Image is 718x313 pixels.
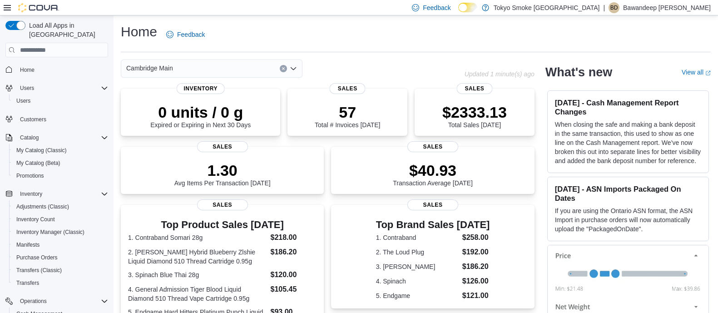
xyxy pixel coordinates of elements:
[177,30,205,39] span: Feedback
[376,262,459,271] dt: 3. [PERSON_NAME]
[462,276,490,287] dd: $126.00
[121,23,157,41] h1: Home
[128,285,267,303] dt: 4. General Admission Tiger Blood Liquid Diamond 510 Thread Vape Cartridge 0.95g
[458,3,477,12] input: Dark Mode
[9,144,112,157] button: My Catalog (Classic)
[442,103,507,129] div: Total Sales [DATE]
[9,251,112,264] button: Purchase Orders
[682,69,711,76] a: View allExternal link
[9,200,112,213] button: Adjustments (Classic)
[176,83,225,94] span: Inventory
[16,229,84,236] span: Inventory Manager (Classic)
[462,247,490,258] dd: $192.00
[150,103,251,121] p: 0 units / 0 g
[9,169,112,182] button: Promotions
[423,3,451,12] span: Feedback
[163,25,208,44] a: Feedback
[13,95,108,106] span: Users
[16,65,38,75] a: Home
[20,190,42,198] span: Inventory
[16,97,30,104] span: Users
[126,63,173,74] span: Cambridge Main
[315,103,380,121] p: 57
[2,82,112,94] button: Users
[13,201,73,212] a: Adjustments (Classic)
[9,94,112,107] button: Users
[407,199,458,210] span: Sales
[13,214,59,225] a: Inventory Count
[2,188,112,200] button: Inventory
[13,95,34,106] a: Users
[20,116,46,123] span: Customers
[271,232,317,243] dd: $218.00
[16,279,39,287] span: Transfers
[393,161,473,187] div: Transaction Average [DATE]
[9,277,112,289] button: Transfers
[16,189,46,199] button: Inventory
[462,261,490,272] dd: $186.20
[174,161,271,179] p: 1.30
[16,83,38,94] button: Users
[128,233,267,242] dt: 1. Contraband Somari 28g
[13,239,43,250] a: Manifests
[16,114,108,125] span: Customers
[13,145,70,156] a: My Catalog (Classic)
[16,132,108,143] span: Catalog
[13,145,108,156] span: My Catalog (Classic)
[9,213,112,226] button: Inventory Count
[197,141,248,152] span: Sales
[13,252,61,263] a: Purchase Orders
[555,184,701,203] h3: [DATE] - ASN Imports Packaged On Dates
[16,64,108,75] span: Home
[16,147,67,154] span: My Catalog (Classic)
[13,170,108,181] span: Promotions
[16,296,108,307] span: Operations
[13,201,108,212] span: Adjustments (Classic)
[271,284,317,295] dd: $105.45
[555,206,701,234] p: If you are using the Ontario ASN format, the ASN Import in purchase orders will now automatically...
[13,278,43,288] a: Transfers
[174,161,271,187] div: Avg Items Per Transaction [DATE]
[9,238,112,251] button: Manifests
[610,2,618,13] span: BD
[609,2,619,13] div: Bawandeep Dhesi
[13,265,108,276] span: Transfers (Classic)
[20,298,47,305] span: Operations
[456,83,492,94] span: Sales
[376,233,459,242] dt: 1. Contraband
[494,2,600,13] p: Tokyo Smoke [GEOGRAPHIC_DATA]
[9,226,112,238] button: Inventory Manager (Classic)
[128,248,267,266] dt: 2. [PERSON_NAME] Hybrid Blueberry Zlshie Liquid Diamond 510 Thread Cartridge 0.95g
[128,219,317,230] h3: Top Product Sales [DATE]
[393,161,473,179] p: $40.93
[545,65,612,79] h2: What's new
[290,65,297,72] button: Open list of options
[16,216,55,223] span: Inventory Count
[128,270,267,279] dt: 3. Spinach Blue Thai 28g
[271,247,317,258] dd: $186.20
[280,65,287,72] button: Clear input
[16,172,44,179] span: Promotions
[13,227,108,238] span: Inventory Manager (Classic)
[18,3,59,12] img: Cova
[2,113,112,126] button: Customers
[315,103,380,129] div: Total # Invoices [DATE]
[705,70,711,76] svg: External link
[2,295,112,308] button: Operations
[16,254,58,261] span: Purchase Orders
[13,278,108,288] span: Transfers
[25,21,108,39] span: Load All Apps in [GEOGRAPHIC_DATA]
[376,277,459,286] dt: 4. Spinach
[462,290,490,301] dd: $121.00
[2,63,112,76] button: Home
[16,159,60,167] span: My Catalog (Beta)
[376,248,459,257] dt: 2. The Loud Plug
[16,189,108,199] span: Inventory
[13,158,64,169] a: My Catalog (Beta)
[16,132,42,143] button: Catalog
[9,264,112,277] button: Transfers (Classic)
[13,214,108,225] span: Inventory Count
[13,265,65,276] a: Transfers (Classic)
[197,199,248,210] span: Sales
